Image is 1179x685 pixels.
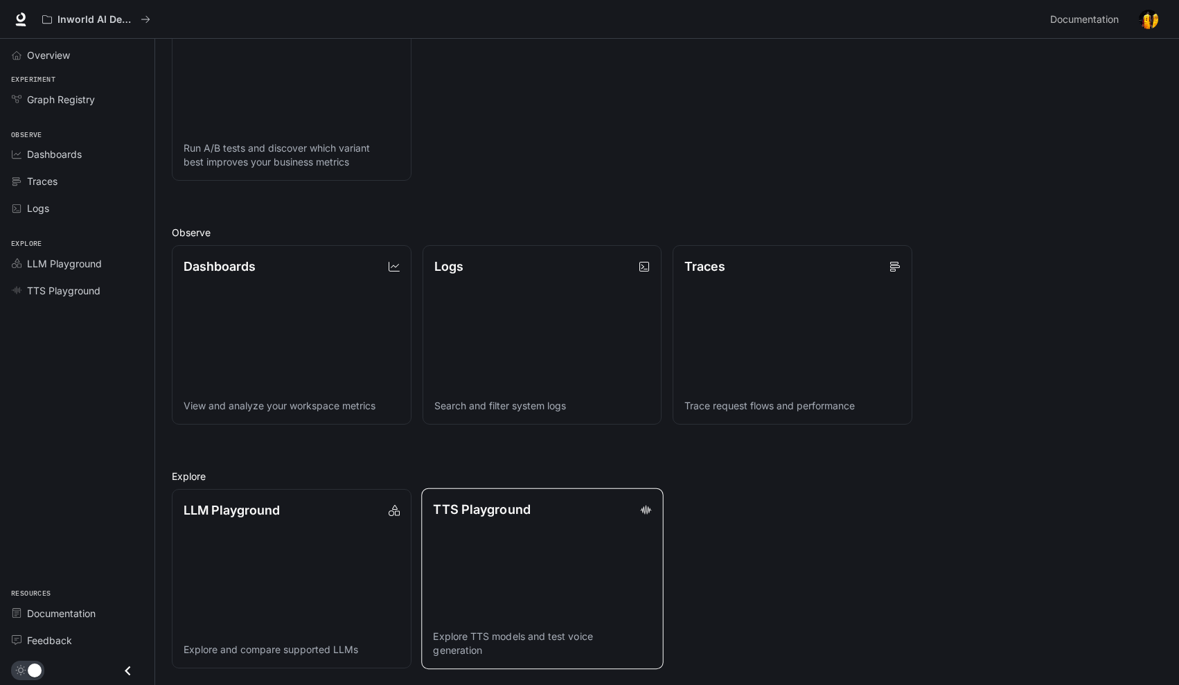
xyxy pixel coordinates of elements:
span: Graph Registry [27,92,95,107]
p: Dashboards [184,257,256,276]
button: User avatar [1135,6,1162,33]
a: LogsSearch and filter system logs [423,245,662,425]
p: Explore TTS models and test voice generation [433,630,651,657]
a: Traces [6,169,149,193]
span: Documentation [1050,11,1119,28]
span: Feedback [27,633,72,648]
h2: Observe [172,225,1162,240]
a: Documentation [6,601,149,625]
span: Dark mode toggle [28,662,42,677]
a: TTS Playground [6,278,149,303]
p: Logs [434,257,463,276]
span: Traces [27,174,57,188]
span: Dashboards [27,147,82,161]
p: TTS Playground [433,500,530,519]
a: Graph RegistryRun A/B tests and discover which variant best improves your business metrics [172,1,411,181]
button: Close drawer [112,657,143,685]
span: TTS Playground [27,283,100,298]
a: Feedback [6,628,149,652]
p: Search and filter system logs [434,399,650,413]
a: DashboardsView and analyze your workspace metrics [172,245,411,425]
p: View and analyze your workspace metrics [184,399,400,413]
a: Overview [6,43,149,67]
span: Overview [27,48,70,62]
p: Traces [684,257,725,276]
p: Trace request flows and performance [684,399,901,413]
a: Documentation [1045,6,1129,33]
a: Dashboards [6,142,149,166]
span: Documentation [27,606,96,621]
span: LLM Playground [27,256,102,271]
a: TracesTrace request flows and performance [673,245,912,425]
a: LLM Playground [6,251,149,276]
p: Run A/B tests and discover which variant best improves your business metrics [184,141,400,169]
img: User avatar [1139,10,1158,29]
a: LLM PlaygroundExplore and compare supported LLMs [172,489,411,668]
p: LLM Playground [184,501,280,519]
h2: Explore [172,469,1162,483]
a: TTS PlaygroundExplore TTS models and test voice generation [421,488,663,670]
p: Inworld AI Demos [57,14,135,26]
button: All workspaces [36,6,157,33]
span: Logs [27,201,49,215]
a: Logs [6,196,149,220]
a: Graph Registry [6,87,149,112]
p: Explore and compare supported LLMs [184,643,400,657]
